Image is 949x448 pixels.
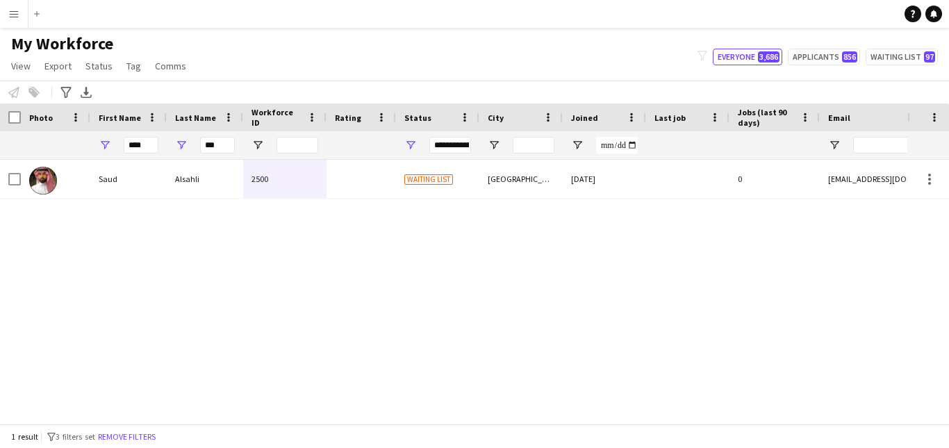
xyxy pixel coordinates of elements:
button: Open Filter Menu [175,139,188,151]
span: Status [85,60,113,72]
button: Open Filter Menu [488,139,500,151]
div: [GEOGRAPHIC_DATA] [479,160,563,198]
input: Joined Filter Input [596,137,638,154]
a: Export [39,57,77,75]
span: Export [44,60,72,72]
span: Status [404,113,431,123]
span: Comms [155,60,186,72]
a: View [6,57,36,75]
app-action-btn: Export XLSX [78,84,94,101]
span: First Name [99,113,141,123]
span: Waiting list [404,174,453,185]
button: Applicants856 [788,49,860,65]
div: Alsahli [167,160,243,198]
span: Rating [335,113,361,123]
span: Last job [654,113,686,123]
div: 0 [729,160,820,198]
a: Status [80,57,118,75]
span: Tag [126,60,141,72]
button: Open Filter Menu [99,139,111,151]
a: Comms [149,57,192,75]
span: Last Name [175,113,216,123]
span: 97 [924,51,935,63]
span: My Workforce [11,33,113,54]
button: Open Filter Menu [828,139,841,151]
span: 3 filters set [56,431,95,442]
span: Joined [571,113,598,123]
app-action-btn: Advanced filters [58,84,74,101]
button: Open Filter Menu [251,139,264,151]
img: Saud Alsahli [29,167,57,194]
span: City [488,113,504,123]
input: Last Name Filter Input [200,137,235,154]
div: 2500 [243,160,327,198]
div: [DATE] [563,160,646,198]
span: Jobs (last 90 days) [738,107,795,128]
span: View [11,60,31,72]
button: Waiting list97 [866,49,938,65]
button: Open Filter Menu [404,139,417,151]
span: Photo [29,113,53,123]
div: Saud [90,160,167,198]
input: City Filter Input [513,137,554,154]
span: 856 [842,51,857,63]
button: Remove filters [95,429,158,445]
span: Workforce ID [251,107,302,128]
input: First Name Filter Input [124,137,158,154]
button: Everyone3,686 [713,49,782,65]
button: Open Filter Menu [571,139,584,151]
input: Workforce ID Filter Input [277,137,318,154]
span: Email [828,113,850,123]
span: 3,686 [758,51,779,63]
a: Tag [121,57,147,75]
